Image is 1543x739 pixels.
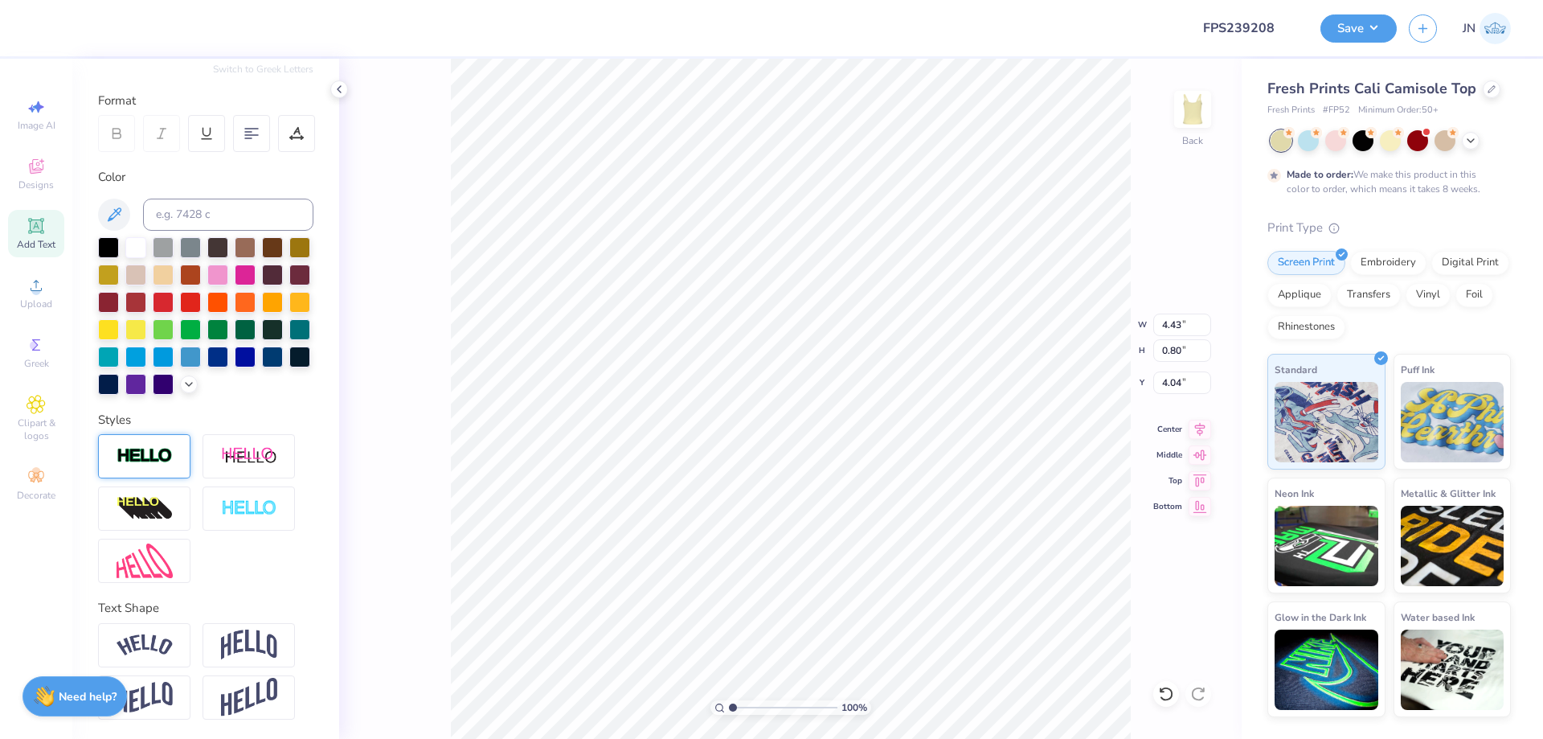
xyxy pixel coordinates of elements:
img: Glow in the Dark Ink [1275,630,1378,710]
span: JN [1463,19,1475,38]
span: Fresh Prints [1267,104,1315,117]
span: Decorate [17,489,55,502]
span: Clipart & logos [8,417,64,442]
img: Stroke [117,447,173,466]
img: Shadow [221,446,277,466]
img: Rise [221,678,277,717]
span: Upload [20,298,52,310]
img: Back [1177,93,1209,125]
img: Metallic & Glitter Ink [1401,506,1504,586]
div: Color [98,168,313,187]
div: Rhinestones [1267,315,1345,339]
span: Standard [1275,361,1317,378]
span: Image AI [18,119,55,132]
img: Flag [117,682,173,713]
strong: Need help? [59,689,117,704]
strong: Made to order: [1287,168,1353,181]
img: Puff Ink [1401,382,1504,462]
a: JN [1463,13,1511,44]
span: Metallic & Glitter Ink [1401,485,1496,502]
div: Foil [1455,283,1493,307]
div: Styles [98,411,313,429]
span: Greek [24,357,49,370]
div: Vinyl [1406,283,1451,307]
span: Glow in the Dark Ink [1275,609,1366,626]
div: Print Type [1267,219,1511,237]
img: Arc [117,634,173,656]
div: Transfers [1336,283,1401,307]
span: # FP52 [1323,104,1350,117]
input: e.g. 7428 c [143,199,313,231]
span: Minimum Order: 50 + [1358,104,1439,117]
span: Fresh Prints Cali Camisole Top [1267,79,1476,98]
span: Top [1153,475,1182,487]
div: Back [1182,133,1203,148]
button: Save [1320,14,1397,43]
input: Untitled Design [1190,12,1308,44]
div: Text Shape [98,599,313,618]
div: Embroidery [1350,251,1426,275]
span: Designs [18,179,54,191]
div: Applique [1267,283,1332,307]
span: Center [1153,424,1182,435]
span: Middle [1153,450,1182,461]
span: 100 % [841,700,867,715]
img: Neon Ink [1275,506,1378,586]
span: Water based Ink [1401,609,1475,626]
div: Format [98,92,315,110]
img: Water based Ink [1401,630,1504,710]
div: Digital Print [1431,251,1509,275]
button: Switch to Greek Letters [213,63,313,76]
img: Free Distort [117,544,173,578]
img: Jacky Noya [1480,13,1511,44]
img: Negative Space [221,499,277,518]
div: Screen Print [1267,251,1345,275]
div: We make this product in this color to order, which means it takes 8 weeks. [1287,167,1484,196]
span: Puff Ink [1401,361,1435,378]
span: Neon Ink [1275,485,1314,502]
img: 3d Illusion [117,496,173,522]
span: Add Text [17,238,55,251]
img: Arch [221,630,277,660]
img: Standard [1275,382,1378,462]
span: Bottom [1153,501,1182,512]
